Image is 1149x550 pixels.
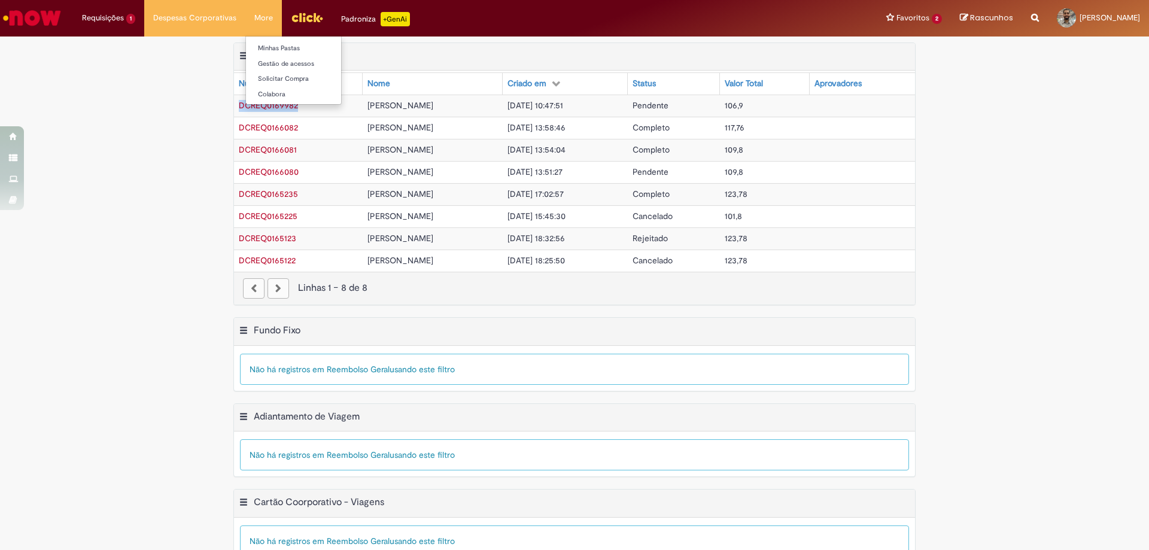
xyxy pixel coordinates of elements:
span: [PERSON_NAME] [367,189,433,199]
p: +GenAi [381,12,410,26]
span: [DATE] 15:45:30 [507,211,566,221]
span: DCREQ0165123 [239,233,296,244]
span: [PERSON_NAME] [367,144,433,155]
span: [PERSON_NAME] [367,211,433,221]
span: DCREQ0165122 [239,255,296,266]
span: 123,78 [725,189,747,199]
span: [PERSON_NAME] [367,166,433,177]
ul: More [245,36,342,105]
span: Cancelado [633,255,673,266]
span: DCREQ0166081 [239,144,297,155]
span: usando este filtro [390,449,455,460]
a: Abrir Registro: DCREQ0165225 [239,211,297,221]
div: Valor Total [725,78,763,90]
span: 2 [932,14,942,24]
h2: Adiantamento de Viagem [254,411,360,423]
span: Pendente [633,166,668,177]
span: [DATE] 17:02:57 [507,189,564,199]
img: click_logo_yellow_360x200.png [291,8,323,26]
span: Cancelado [633,211,673,221]
a: Abrir Registro: DCREQ0166080 [239,166,299,177]
a: Abrir Registro: DCREQ0166081 [239,144,297,155]
div: Criado em [507,78,546,90]
span: DCREQ0166082 [239,122,298,133]
button: Fundo Fixo Menu de contexto [239,324,248,340]
span: 109,8 [725,144,743,155]
span: Requisições [82,12,124,24]
div: Padroniza [341,12,410,26]
span: 117,76 [725,122,744,133]
div: Nome [367,78,390,90]
span: DCREQ0166080 [239,166,299,177]
span: More [254,12,273,24]
span: Completo [633,189,670,199]
div: Número [239,78,269,90]
span: Despesas Corporativas [153,12,236,24]
span: Pendente [633,100,668,111]
a: Abrir Registro: DCREQ0165122 [239,255,296,266]
span: 106,9 [725,100,743,111]
span: Favoritos [896,12,929,24]
a: Abrir Registro: DCREQ0165235 [239,189,298,199]
span: [DATE] 18:25:50 [507,255,565,266]
span: 101,8 [725,211,742,221]
span: [DATE] 18:32:56 [507,233,565,244]
a: Colabora [246,88,378,101]
span: DCREQ0169982 [239,100,298,111]
h2: Fundo Fixo [254,324,300,336]
a: Gestão de acessos [246,57,378,71]
span: DCREQ0165225 [239,211,297,221]
img: ServiceNow [1,6,63,30]
span: [PERSON_NAME] [367,100,433,111]
div: Não há registros em Reembolso Geral [240,354,909,385]
span: [PERSON_NAME] [1080,13,1140,23]
h2: Cartão Coorporativo - Viagens [254,497,384,509]
span: Rascunhos [970,12,1013,23]
span: [PERSON_NAME] [367,233,433,244]
span: Completo [633,122,670,133]
span: 1 [126,14,135,24]
div: Não há registros em Reembolso Geral [240,439,909,470]
span: 123,78 [725,255,747,266]
span: DCREQ0165235 [239,189,298,199]
button: Cartão Coorporativo - Viagens Menu de contexto [239,496,248,512]
button: Adiantamento de Viagem Menu de contexto [239,411,248,426]
span: [PERSON_NAME] [367,255,433,266]
a: Rascunhos [960,13,1013,24]
span: [DATE] 10:47:51 [507,100,563,111]
a: Minhas Pastas [246,42,378,55]
span: [DATE] 13:51:27 [507,166,563,177]
span: [DATE] 13:54:04 [507,144,566,155]
div: Linhas 1 − 8 de 8 [243,281,906,295]
a: Solicitar Compra [246,72,378,86]
a: Abrir Registro: DCREQ0169982 [239,100,298,111]
span: Completo [633,144,670,155]
div: Status [633,78,656,90]
span: usando este filtro [390,364,455,375]
a: Abrir Registro: DCREQ0165123 [239,233,296,244]
span: Rejeitado [633,233,668,244]
span: 123,78 [725,233,747,244]
span: 109,8 [725,166,743,177]
span: [PERSON_NAME] [367,122,433,133]
span: [DATE] 13:58:46 [507,122,566,133]
nav: paginação [234,272,915,305]
button: General Refund Menu de contexto [239,50,248,65]
span: usando este filtro [390,536,455,546]
div: Aprovadores [814,78,862,90]
a: Abrir Registro: DCREQ0166082 [239,122,298,133]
